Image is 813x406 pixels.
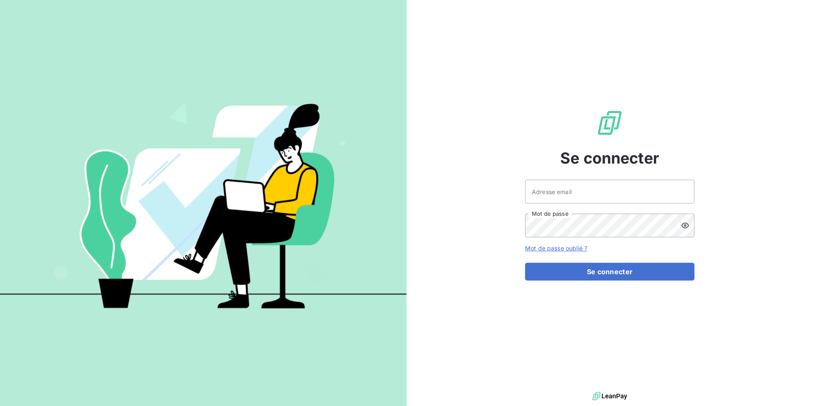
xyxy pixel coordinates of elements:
[525,180,694,203] input: placeholder
[592,390,627,403] img: logo
[596,109,623,136] img: Logo LeanPay
[560,147,659,170] span: Se connecter
[525,245,587,252] a: Mot de passe oublié ?
[525,263,694,281] button: Se connecter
